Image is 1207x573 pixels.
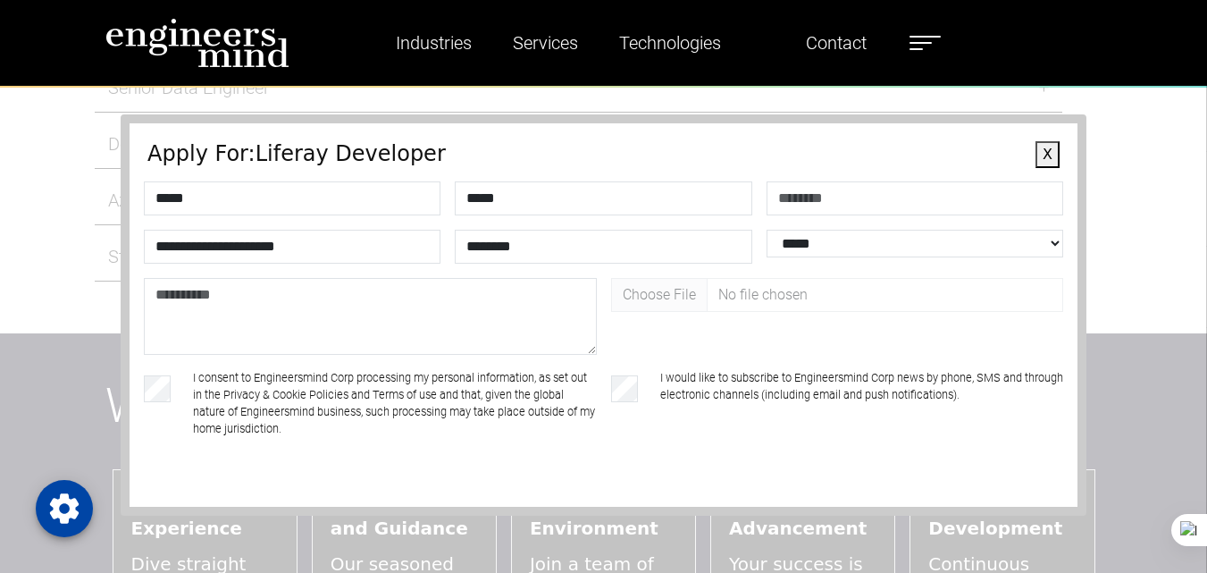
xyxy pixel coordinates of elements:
[612,22,728,63] a: Technologies
[147,141,1060,167] h4: Apply For: Liferay Developer
[147,483,419,552] iframe: reCAPTCHA
[105,18,289,68] img: logo
[193,369,596,438] label: I consent to Engineersmind Corp processing my personal information, as set out in the Privacy & C...
[389,22,479,63] a: Industries
[506,22,585,63] a: Services
[799,22,874,63] a: Contact
[1035,141,1060,168] button: X
[660,369,1063,438] label: I would like to subscribe to Engineersmind Corp news by phone, SMS and through electronic channel...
